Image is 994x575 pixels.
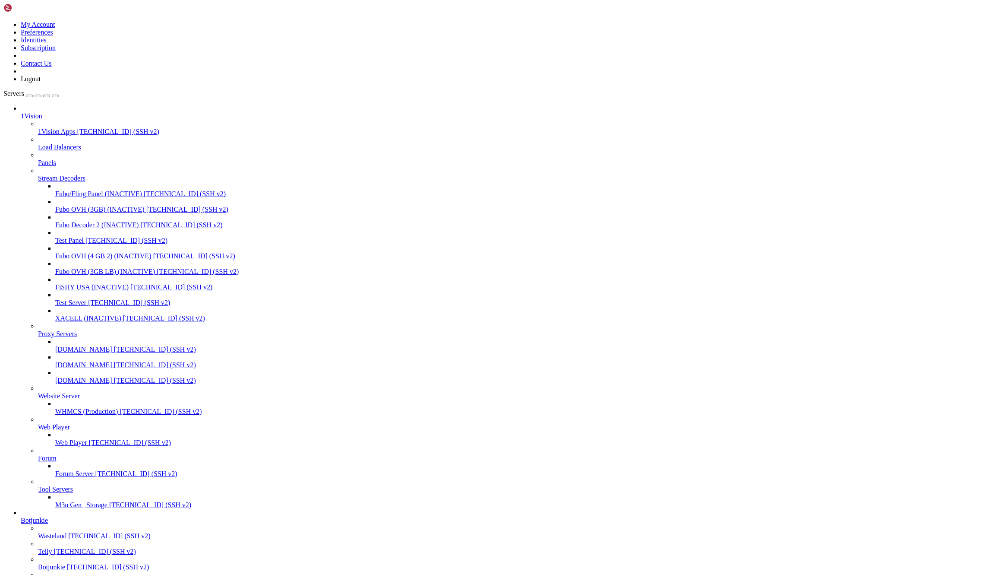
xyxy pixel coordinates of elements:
li: [DOMAIN_NAME] [TECHNICAL_ID] (SSH v2) [55,338,991,353]
a: Proxy Servers [38,330,991,338]
li: Fubo OVH (3GB LB) (INACTIVE) [TECHNICAL_ID] (SSH v2) [55,260,991,276]
span: [TECHNICAL_ID] (SSH v2) [130,283,212,291]
span: [TECHNICAL_ID] (SSH v2) [157,268,239,275]
li: Web Player [38,416,991,447]
a: Fubo Decoder 2 (INACTIVE) [TECHNICAL_ID] (SSH v2) [55,221,991,229]
a: FiSHY USA (INACTIVE) [TECHNICAL_ID] (SSH v2) [55,283,991,291]
li: Test Server [TECHNICAL_ID] (SSH v2) [55,291,991,307]
span: WHMCS (Production) [55,408,118,415]
span: Web Player [38,423,70,431]
span: [TECHNICAL_ID] (SSH v2) [109,501,191,508]
a: Identities [21,36,47,44]
a: Forum [38,454,991,462]
li: Fubo Decoder 2 (INACTIVE) [TECHNICAL_ID] (SSH v2) [55,213,991,229]
a: XACELL (INACTIVE) [TECHNICAL_ID] (SSH v2) [55,315,991,322]
span: [TECHNICAL_ID] (SSH v2) [77,128,159,135]
span: [TECHNICAL_ID] (SSH v2) [67,563,149,571]
span: [TECHNICAL_ID] (SSH v2) [95,470,177,477]
li: 1Vision Apps [TECHNICAL_ID] (SSH v2) [38,120,991,136]
a: Test Panel [TECHNICAL_ID] (SSH v2) [55,237,991,245]
li: [DOMAIN_NAME] [TECHNICAL_ID] (SSH v2) [55,369,991,384]
li: Test Panel [TECHNICAL_ID] (SSH v2) [55,229,991,245]
span: FiSHY USA (INACTIVE) [55,283,129,291]
span: Fubo OVH (3GB) (INACTIVE) [55,206,145,213]
a: Botjunkie [21,517,991,524]
li: Fubo OVH (3GB) (INACTIVE) [TECHNICAL_ID] (SSH v2) [55,198,991,213]
span: Proxy Servers [38,330,77,337]
a: Logout [21,75,41,83]
li: Web Player [TECHNICAL_ID] (SSH v2) [55,431,991,447]
a: Fubo OVH (3GB LB) (INACTIVE) [TECHNICAL_ID] (SSH v2) [55,268,991,276]
li: Forum Server [TECHNICAL_ID] (SSH v2) [55,462,991,478]
span: Servers [3,90,24,97]
a: Preferences [21,29,53,36]
a: [DOMAIN_NAME] [TECHNICAL_ID] (SSH v2) [55,346,991,353]
span: M3u Gen | Storage [55,501,107,508]
a: Servers [3,90,59,97]
span: [TECHNICAL_ID] (SSH v2) [123,315,205,322]
li: Botjunkie [TECHNICAL_ID] (SSH v2) [38,556,991,571]
span: Test Server [55,299,86,306]
a: Fubo OVH (3GB) (INACTIVE) [TECHNICAL_ID] (SSH v2) [55,206,991,213]
li: Fubo OVH (4 GB 2) (INACTIVE) [TECHNICAL_ID] (SSH v2) [55,245,991,260]
span: Tool Servers [38,486,73,493]
li: Stream Decoders [38,167,991,322]
span: [TECHNICAL_ID] (SSH v2) [114,377,196,384]
a: 1Vision [21,112,991,120]
span: Telly [38,548,52,555]
span: [TECHNICAL_ID] (SSH v2) [68,532,150,540]
a: Contact Us [21,60,52,67]
span: Forum Server [55,470,93,477]
span: [TECHNICAL_ID] (SSH v2) [140,221,222,229]
span: Fubo OVH (4 GB 2) (INACTIVE) [55,252,151,260]
span: Botjunkie [21,517,48,524]
li: 1Vision [21,105,991,509]
span: [TECHNICAL_ID] (SSH v2) [88,299,170,306]
span: XACELL (INACTIVE) [55,315,121,322]
a: Subscription [21,44,56,51]
span: [TECHNICAL_ID] (SSH v2) [146,206,228,213]
span: [TECHNICAL_ID] (SSH v2) [89,439,171,446]
img: Shellngn [3,3,53,12]
span: Fubo/Fling Panel (INACTIVE) [55,190,142,197]
li: WHMCS (Production) [TECHNICAL_ID] (SSH v2) [55,400,991,416]
li: Wasteland [TECHNICAL_ID] (SSH v2) [38,524,991,540]
span: Wasteland [38,532,66,540]
a: WHMCS (Production) [TECHNICAL_ID] (SSH v2) [55,408,991,416]
a: Fubo/Fling Panel (INACTIVE) [TECHNICAL_ID] (SSH v2) [55,190,991,198]
a: Load Balancers [38,143,991,151]
li: Proxy Servers [38,322,991,384]
span: Botjunkie [38,563,65,571]
span: Fubo Decoder 2 (INACTIVE) [55,221,139,229]
span: Test Panel [55,237,84,244]
span: [TECHNICAL_ID] (SSH v2) [114,361,196,369]
span: Fubo OVH (3GB LB) (INACTIVE) [55,268,155,275]
span: [DOMAIN_NAME] [55,361,112,369]
a: My Account [21,21,55,28]
a: Wasteland [TECHNICAL_ID] (SSH v2) [38,532,991,540]
span: [DOMAIN_NAME] [55,346,112,353]
span: [TECHNICAL_ID] (SSH v2) [120,408,202,415]
span: Forum [38,454,57,462]
li: Website Server [38,384,991,416]
span: [TECHNICAL_ID] (SSH v2) [85,237,167,244]
span: [TECHNICAL_ID] (SSH v2) [54,548,136,555]
a: Website Server [38,392,991,400]
span: 1Vision [21,112,42,120]
a: Fubo OVH (4 GB 2) (INACTIVE) [TECHNICAL_ID] (SSH v2) [55,252,991,260]
li: M3u Gen | Storage [TECHNICAL_ID] (SSH v2) [55,493,991,509]
a: Web Player [TECHNICAL_ID] (SSH v2) [55,439,991,447]
span: [TECHNICAL_ID] (SSH v2) [153,252,235,260]
span: [DOMAIN_NAME] [55,377,112,384]
span: Panels [38,159,56,166]
li: XACELL (INACTIVE) [TECHNICAL_ID] (SSH v2) [55,307,991,322]
a: Telly [TECHNICAL_ID] (SSH v2) [38,548,991,556]
a: [DOMAIN_NAME] [TECHNICAL_ID] (SSH v2) [55,377,991,384]
span: Web Player [55,439,87,446]
li: FiSHY USA (INACTIVE) [TECHNICAL_ID] (SSH v2) [55,276,991,291]
li: Load Balancers [38,136,991,151]
a: [DOMAIN_NAME] [TECHNICAL_ID] (SSH v2) [55,361,991,369]
span: Load Balancers [38,143,81,151]
span: Stream Decoders [38,175,85,182]
a: Botjunkie [TECHNICAL_ID] (SSH v2) [38,563,991,571]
